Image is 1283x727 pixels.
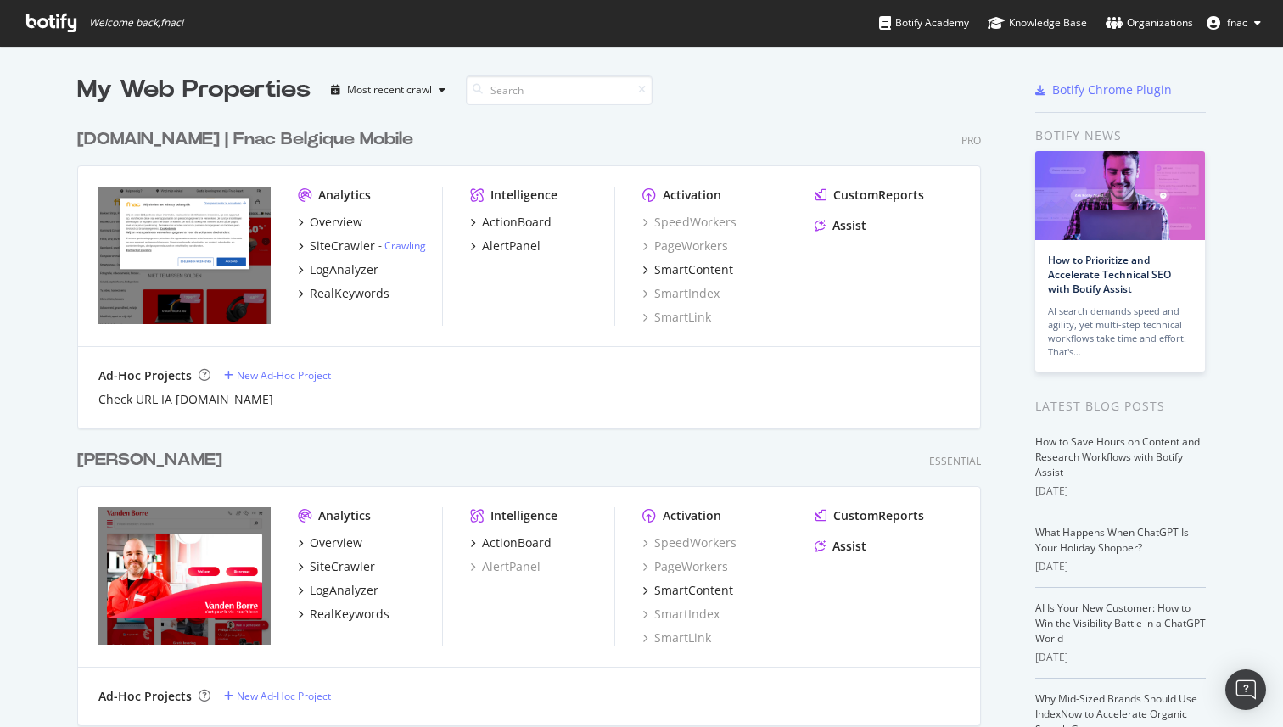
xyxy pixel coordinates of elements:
a: RealKeywords [298,606,389,623]
a: ActionBoard [470,534,552,551]
div: LogAnalyzer [310,582,378,599]
a: SpeedWorkers [642,214,737,231]
div: [DATE] [1035,559,1206,574]
button: fnac [1193,9,1275,36]
div: Latest Blog Posts [1035,397,1206,416]
a: How to Save Hours on Content and Research Workflows with Botify Assist [1035,434,1200,479]
div: AI search demands speed and agility, yet multi-step technical workflows take time and effort. Tha... [1048,305,1192,359]
a: SmartIndex [642,285,720,302]
div: Overview [310,534,362,551]
a: SmartLink [642,629,711,646]
a: Assist [815,217,866,234]
a: SmartLink [642,309,711,326]
a: Botify Chrome Plugin [1035,81,1172,98]
a: SiteCrawler- Crawling [298,238,426,254]
div: Open Intercom Messenger [1225,669,1266,710]
div: SmartContent [654,261,733,278]
a: SmartContent [642,261,733,278]
div: ActionBoard [482,214,552,231]
img: How to Prioritize and Accelerate Technical SEO with Botify Assist [1035,151,1205,240]
img: www.fnac.be [98,187,271,324]
div: CustomReports [833,187,924,204]
div: Knowledge Base [988,14,1087,31]
div: Overview [310,214,362,231]
a: Overview [298,534,362,551]
div: My Web Properties [77,73,311,107]
div: Most recent crawl [347,85,432,95]
div: Botify Academy [879,14,969,31]
span: Welcome back, fnac ! [89,16,183,30]
a: AlertPanel [470,238,541,254]
input: Search [466,75,653,105]
div: Pro [961,133,981,148]
a: SiteCrawler [298,558,375,575]
span: fnac [1227,15,1247,30]
div: SmartContent [654,582,733,599]
div: Assist [832,217,866,234]
a: AI Is Your New Customer: How to Win the Visibility Battle in a ChatGPT World [1035,601,1206,646]
a: New Ad-Hoc Project [224,368,331,383]
img: www.vandenborre.be/ [98,507,271,645]
div: Intelligence [490,507,557,524]
a: ActionBoard [470,214,552,231]
div: New Ad-Hoc Project [237,689,331,703]
div: Ad-Hoc Projects [98,688,192,705]
a: SmartContent [642,582,733,599]
div: LogAnalyzer [310,261,378,278]
div: AlertPanel [482,238,541,254]
a: AlertPanel [470,558,541,575]
a: CustomReports [815,507,924,524]
a: Overview [298,214,362,231]
div: New Ad-Hoc Project [237,368,331,383]
a: [PERSON_NAME] [77,448,229,473]
div: Botify news [1035,126,1206,145]
div: Botify Chrome Plugin [1052,81,1172,98]
a: LogAnalyzer [298,582,378,599]
a: CustomReports [815,187,924,204]
button: Most recent crawl [324,76,452,103]
div: [DOMAIN_NAME] | Fnac Belgique Mobile [77,127,413,152]
div: Activation [663,187,721,204]
div: Ad-Hoc Projects [98,367,192,384]
a: What Happens When ChatGPT Is Your Holiday Shopper? [1035,525,1189,555]
a: PageWorkers [642,238,728,254]
div: Analytics [318,507,371,524]
div: RealKeywords [310,606,389,623]
div: Essential [929,454,981,468]
a: RealKeywords [298,285,389,302]
a: SpeedWorkers [642,534,737,551]
div: Activation [663,507,721,524]
div: - [378,238,426,253]
a: PageWorkers [642,558,728,575]
a: Check URL IA [DOMAIN_NAME] [98,391,273,408]
a: New Ad-Hoc Project [224,689,331,703]
div: Assist [832,538,866,555]
a: How to Prioritize and Accelerate Technical SEO with Botify Assist [1048,253,1171,296]
a: Crawling [384,238,426,253]
div: SiteCrawler [310,238,375,254]
a: Assist [815,538,866,555]
div: Intelligence [490,187,557,204]
div: SiteCrawler [310,558,375,575]
div: CustomReports [833,507,924,524]
div: [DATE] [1035,650,1206,665]
div: ActionBoard [482,534,552,551]
div: [DATE] [1035,484,1206,499]
div: Analytics [318,187,371,204]
div: RealKeywords [310,285,389,302]
a: SmartIndex [642,606,720,623]
div: [PERSON_NAME] [77,448,222,473]
div: Organizations [1106,14,1193,31]
a: [DOMAIN_NAME] | Fnac Belgique Mobile [77,127,420,152]
a: LogAnalyzer [298,261,378,278]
